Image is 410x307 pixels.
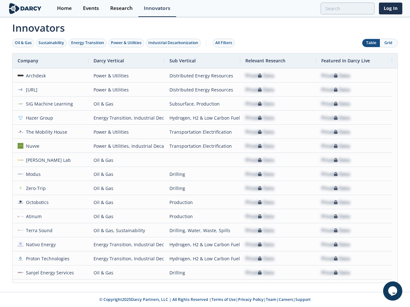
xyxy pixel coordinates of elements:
div: Drilling [169,167,235,181]
div: Oil & Gas [94,167,159,181]
p: © Copyright 2025 Darcy Partners, LLC | All Rights Reserved | | | | | [9,297,401,303]
div: Hydrogen, H2 & Low Carbon Fuels [169,252,235,265]
div: Modus [23,167,41,181]
div: Private Data [245,111,274,125]
div: Innovators [144,6,170,11]
button: All Filters [213,39,235,47]
div: Oil & Gas [94,97,159,111]
a: Log In [379,3,402,14]
div: Oil & Gas [94,209,159,223]
div: Private Data [245,280,274,294]
div: Oil & Gas [15,40,32,46]
div: Private Data [321,125,350,139]
div: Energy Transition, Industrial Decarbonization [94,252,159,265]
span: Darcy Vertical [94,58,124,64]
div: Private Data [321,224,350,237]
div: Private Data [321,195,350,209]
div: Private Data [245,97,274,111]
img: logo-wide.svg [8,3,43,14]
div: Drilling [169,181,235,195]
div: Distributed Energy Resources [169,83,235,97]
div: Hydrogen, H2 & Low Carbon Fuels [169,238,235,251]
div: Private Data [245,69,274,83]
div: Private Data [321,181,350,195]
div: [PERSON_NAME] Lab [23,153,71,167]
a: Team [266,297,276,302]
div: Sanjel Energy Services [23,266,74,279]
div: Private Data [245,195,274,209]
span: Featured In Darcy Live [321,58,370,64]
div: Power & Utilities [94,83,159,97]
div: Power & Utilities, Industrial Decarbonization [94,139,159,153]
div: Private Data [245,209,274,223]
div: SIG Machine Learning [23,97,73,111]
div: Private Data [245,125,274,139]
div: Private Data [321,167,350,181]
a: Terms of Use [211,297,236,302]
button: Energy Transition [69,39,107,47]
iframe: chat widget [383,281,404,301]
div: Private Data [321,69,350,83]
div: Oil & Gas [94,153,159,167]
div: Production [169,195,235,209]
div: Sustainability, Power & Utilities [94,280,159,294]
div: All Filters [215,40,232,46]
img: a5afd840-feb6-4328-8c69-739a799e54d1 [18,171,23,177]
div: Private Data [321,111,350,125]
div: Energy Transition, Industrial Decarbonization [94,238,159,251]
button: Sustainability [36,39,67,47]
div: Private Data [245,153,274,167]
img: nuvve.com.png [18,143,23,149]
div: Private Data [321,238,350,251]
button: Oil & Gas [12,39,34,47]
div: Private Data [245,266,274,279]
div: Home [57,6,72,11]
div: Private Data [321,83,350,97]
img: ebe80549-b4d3-4f4f-86d6-e0c3c9b32110 [18,241,23,247]
div: Nuvve [23,139,40,153]
img: 01eacff9-2590-424a-bbcc-4c5387c69fda [18,101,23,106]
div: Private Data [321,266,350,279]
span: Sub Vertical [169,58,196,64]
div: [URL] [23,83,38,97]
a: Careers [279,297,293,302]
img: 2e65efa3-6c94-415d-91a3-04c42e6548c1 [18,185,23,191]
img: 1636581572366-1529576642972%5B1%5D [18,115,23,121]
button: Table [362,39,380,47]
div: Zero-Trip [23,181,46,195]
div: Research [110,6,133,11]
div: Private Data [245,238,274,251]
div: Private Data [245,224,274,237]
a: Support [295,297,311,302]
img: 9c506397-1bad-4fbb-8e4d-67b931672769 [18,87,23,92]
div: Hazer Group [23,111,53,125]
div: Private Data [321,97,350,111]
div: Octobotics [23,195,49,209]
div: Production [169,209,235,223]
div: Private Data [321,280,350,294]
div: Private Data [245,83,274,97]
div: Oil & Gas [94,181,159,195]
div: Energy Transition, Industrial Decarbonization [94,111,159,125]
input: Advanced Search [321,3,374,14]
div: Private Data [321,139,350,153]
div: Asset Management & Digitization, Methane Emissions [169,280,235,294]
div: Power & Utilities [94,125,159,139]
div: Hydrogen, H2 & Low Carbon Fuels [169,111,235,125]
button: Grid [380,39,398,47]
div: Events [83,6,99,11]
div: Private Data [245,139,274,153]
div: Private Data [321,153,350,167]
button: Power & Utilities [108,39,144,47]
div: Private Data [245,167,274,181]
div: Atinum [23,209,42,223]
div: Oil & Gas [94,195,159,209]
div: Private Data [321,252,350,265]
span: Relevant Research [245,58,285,64]
img: 45a0cbea-d989-4350-beef-8637b4f6d6e9 [18,213,23,219]
div: Distributed Energy Resources [169,69,235,83]
div: Transportation Electrification [169,139,235,153]
span: Company [18,58,38,64]
div: Subsurface, Production [169,97,235,111]
div: SM Instruments [23,280,61,294]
